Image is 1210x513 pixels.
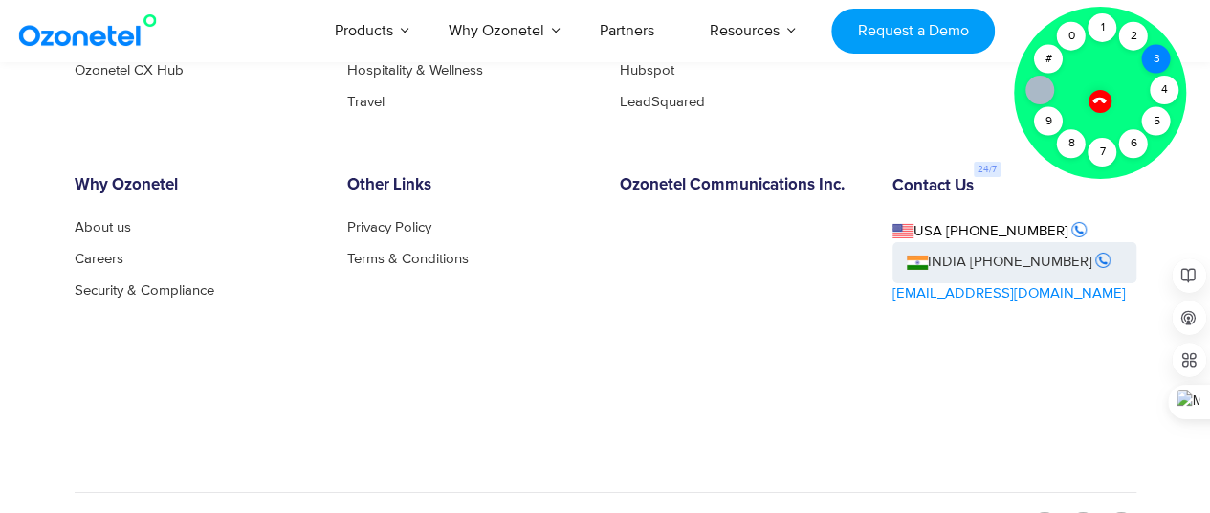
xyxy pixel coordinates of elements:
div: 0 [1057,22,1086,51]
div: 2 [1119,22,1148,51]
a: Hubspot [620,63,674,78]
div: Call: +911-408-440-5445 [892,222,1088,240]
div: # [1034,45,1063,74]
div: Call: +911800-123-150150 [907,253,1111,271]
a: Request a Demo [831,9,995,54]
a: Travel [347,95,385,109]
div: 8 [1057,129,1086,158]
div: 3 [1142,45,1171,74]
h6: Contact Us [892,177,974,196]
a: LeadSquared [620,95,705,109]
a: About us [75,220,131,234]
div: 9 [1034,107,1063,136]
div: 4 [1150,76,1178,104]
div: 7 [1088,138,1116,167]
div: 5 [1142,107,1171,136]
img: us-flag.png [892,224,913,238]
h6: Ozonetel Communications Inc. [620,176,864,195]
a: Privacy Policy [347,220,431,234]
div: 6 [1119,129,1148,158]
h6: Other Links [347,176,591,195]
a: Security & Compliance [75,283,214,298]
h6: Why Ozonetel [75,176,319,195]
a: [EMAIL_ADDRESS][DOMAIN_NAME] [892,283,1126,305]
div: 1 [1088,13,1116,42]
img: ind-flag.png [907,256,928,270]
a: Hospitality & Wellness [347,63,483,78]
a: Terms & Conditions [347,252,469,266]
img: oAAAAJXRFWHRkYXRlOmNyZWF0ZQAyMDE4LTEyLTEyVDA5OjE0OjA0KzAxOjAw0eycfAAAACV0RVh0ZGF0ZTptb2RpZnkAMjAx... [1095,253,1111,268]
a: Careers [75,252,123,266]
a: Ozonetel CX Hub [75,63,184,78]
img: oAAAAJXRFWHRkYXRlOmNyZWF0ZQAyMDE4LTEyLTEyVDA5OjE0OjA0KzAxOjAw0eycfAAAACV0RVh0ZGF0ZTptb2RpZnkAMjAx... [1071,222,1087,237]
